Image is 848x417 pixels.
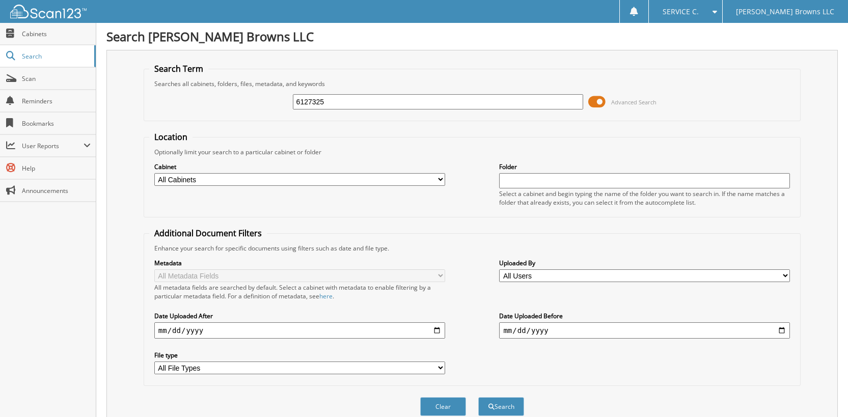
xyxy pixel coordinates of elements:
label: File type [154,351,445,359]
legend: Additional Document Filters [149,228,267,239]
div: Enhance your search for specific documents using filters such as date and file type. [149,244,795,253]
label: Uploaded By [499,259,790,267]
span: User Reports [22,142,84,150]
legend: Location [149,131,193,143]
span: Announcements [22,186,91,195]
span: Help [22,164,91,173]
label: Date Uploaded Before [499,312,790,320]
span: Reminders [22,97,91,105]
span: Cabinets [22,30,91,38]
div: Searches all cabinets, folders, files, metadata, and keywords [149,79,795,88]
span: Search [22,52,89,61]
label: Date Uploaded After [154,312,445,320]
span: [PERSON_NAME] Browns LLC [736,9,834,15]
legend: Search Term [149,63,208,74]
div: Optionally limit your search to a particular cabinet or folder [149,148,795,156]
img: scan123-logo-white.svg [10,5,87,18]
span: Bookmarks [22,119,91,128]
button: Clear [420,397,466,416]
button: Search [478,397,524,416]
span: Advanced Search [611,98,656,106]
label: Folder [499,162,790,171]
input: start [154,322,445,339]
label: Metadata [154,259,445,267]
div: Select a cabinet and begin typing the name of the folder you want to search in. If the name match... [499,189,790,207]
a: here [319,292,333,300]
span: Scan [22,74,91,83]
div: All metadata fields are searched by default. Select a cabinet with metadata to enable filtering b... [154,283,445,300]
input: end [499,322,790,339]
label: Cabinet [154,162,445,171]
span: SERVICE C. [663,9,699,15]
h1: Search [PERSON_NAME] Browns LLC [106,28,838,45]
